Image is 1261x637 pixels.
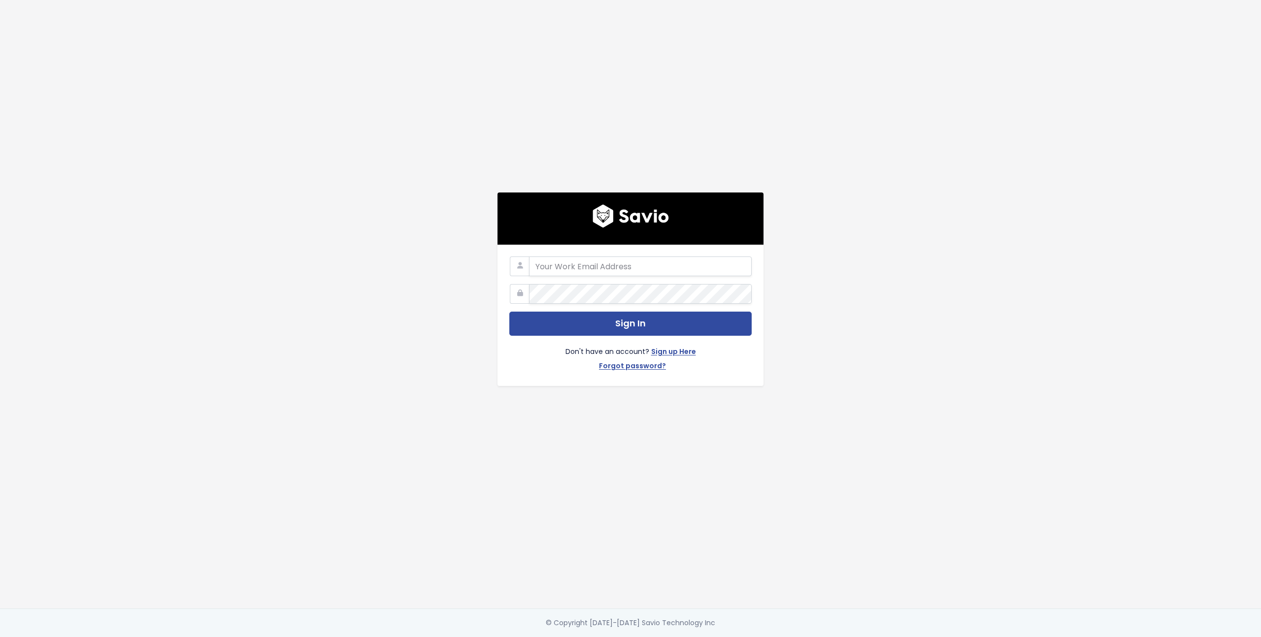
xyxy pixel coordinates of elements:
div: Don't have an account? [509,336,752,374]
img: logo600x187.a314fd40982d.png [593,204,669,228]
button: Sign In [509,312,752,336]
input: Your Work Email Address [529,256,752,276]
a: Forgot password? [599,360,666,374]
div: © Copyright [DATE]-[DATE] Savio Technology Inc [546,617,715,629]
a: Sign up Here [651,346,696,360]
